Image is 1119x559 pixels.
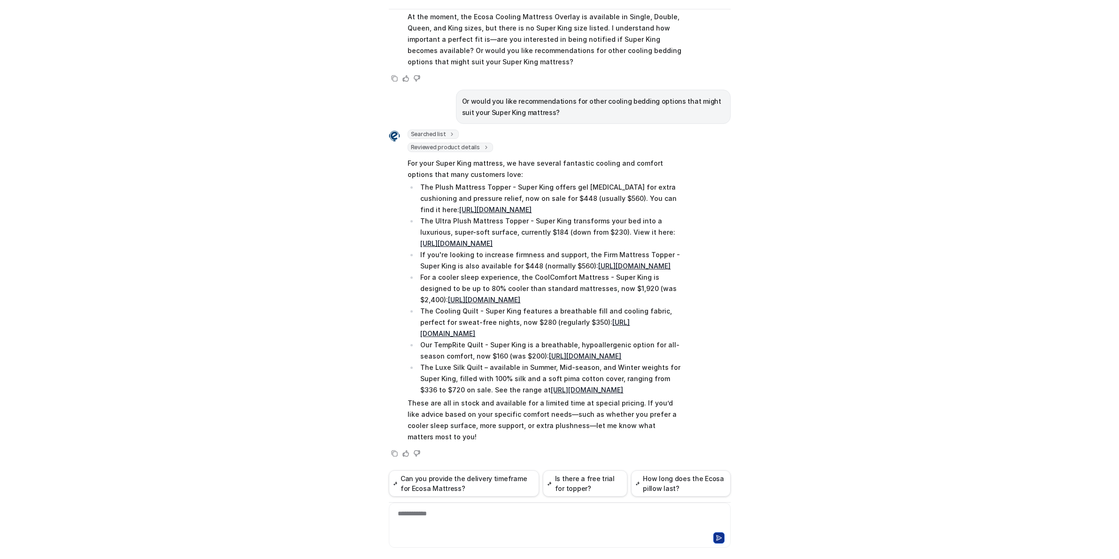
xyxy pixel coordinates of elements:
li: Our TempRite Quilt - Super King is a breathable, hypoallergenic option for all-season comfort, no... [418,339,682,362]
a: [URL][DOMAIN_NAME] [459,206,532,214]
li: The Plush Mattress Topper - Super King offers gel [MEDICAL_DATA] for extra cushioning and pressur... [418,182,682,215]
li: The Luxe Silk Quilt – available in Summer, Mid-season, and Winter weights for Super King, filled ... [418,362,682,396]
a: [URL][DOMAIN_NAME] [448,296,520,304]
li: If you're looking to increase firmness and support, the Firm Mattress Topper - Super King is also... [418,249,682,272]
p: These are all in stock and available for a limited time at special pricing. If you’d like advice ... [408,398,682,443]
span: Searched list [408,130,459,139]
span: Reviewed product details [408,143,493,152]
button: How long does the Ecosa pillow last? [631,470,731,497]
li: For a cooler sleep experience, the CoolComfort Mattress - Super King is designed to be up to 80% ... [418,272,682,306]
p: At the moment, the Ecosa Cooling Mattress Overlay is available in Single, Double, Queen, and King... [408,11,682,68]
a: [URL][DOMAIN_NAME] [598,262,671,270]
a: [URL][DOMAIN_NAME] [551,386,623,394]
li: The Cooling Quilt - Super King features a breathable fill and cooling fabric, perfect for sweat-f... [418,306,682,339]
p: Or would you like recommendations for other cooling bedding options that might suit your Super Ki... [462,96,725,118]
li: The Ultra Plush Mattress Topper - Super King transforms your bed into a luxurious, super-soft sur... [418,215,682,249]
button: Is there a free trial for topper? [543,470,627,497]
p: For your Super King mattress, we have several fantastic cooling and comfort options that many cus... [408,158,682,180]
a: [URL][DOMAIN_NAME] [549,352,621,360]
button: Can you provide the delivery timeframe for Ecosa Mattress? [389,470,540,497]
a: [URL][DOMAIN_NAME] [420,239,493,247]
img: Widget [389,130,400,142]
